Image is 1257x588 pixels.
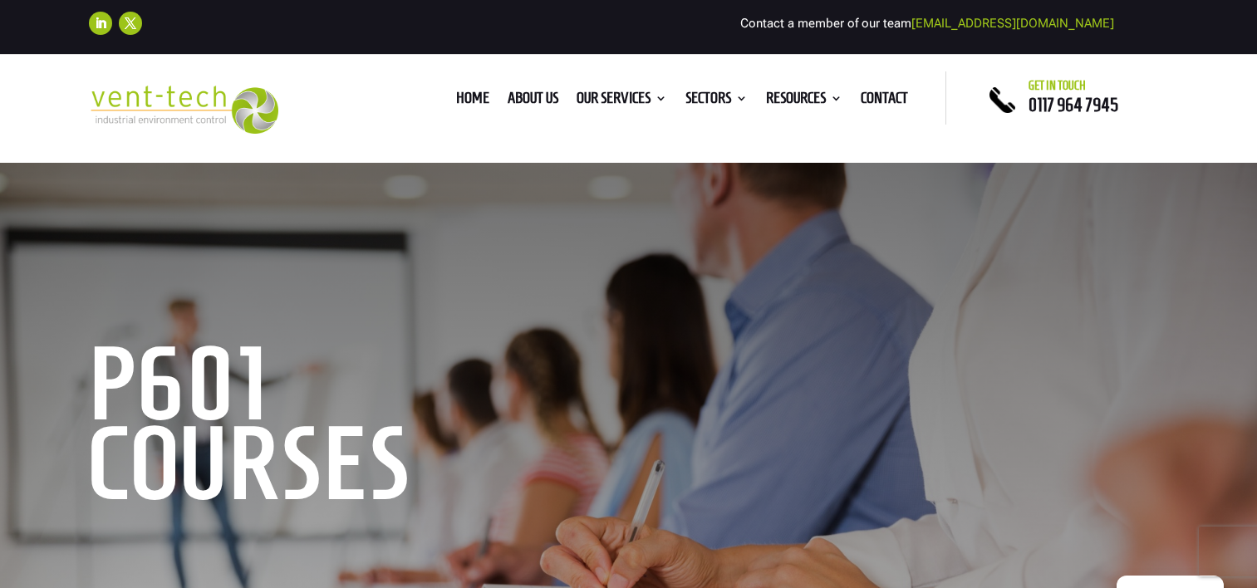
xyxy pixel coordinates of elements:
a: Follow on LinkedIn [89,12,112,35]
a: Home [456,92,489,110]
a: Contact [861,92,908,110]
a: Follow on X [119,12,142,35]
a: Resources [766,92,842,110]
span: Contact a member of our team [740,16,1114,31]
img: 2023-09-27T08_35_16.549ZVENT-TECH---Clear-background [89,86,279,135]
a: Our Services [577,92,667,110]
a: About us [508,92,558,110]
a: 0117 964 7945 [1029,95,1118,115]
a: [EMAIL_ADDRESS][DOMAIN_NAME] [911,16,1114,31]
a: Sectors [685,92,748,110]
h1: P601 Courses [89,344,596,512]
span: Get in touch [1029,79,1086,92]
